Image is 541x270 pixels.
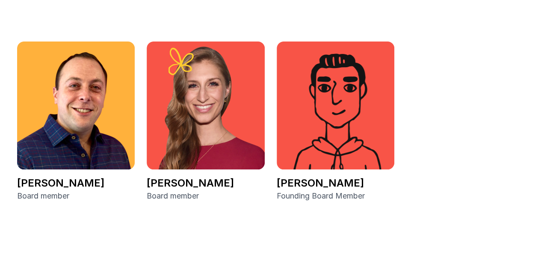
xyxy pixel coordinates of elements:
[17,42,135,169] img: Eric Topel
[277,42,394,169] img: Jeff Dobrinsky
[147,190,264,202] p: Board member
[277,190,394,202] p: Founding Board Member
[147,176,264,190] p: [PERSON_NAME]
[277,176,394,190] p: [PERSON_NAME]
[17,190,135,202] p: Board member
[147,42,264,169] img: Molly Swenson
[17,176,135,190] p: [PERSON_NAME]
